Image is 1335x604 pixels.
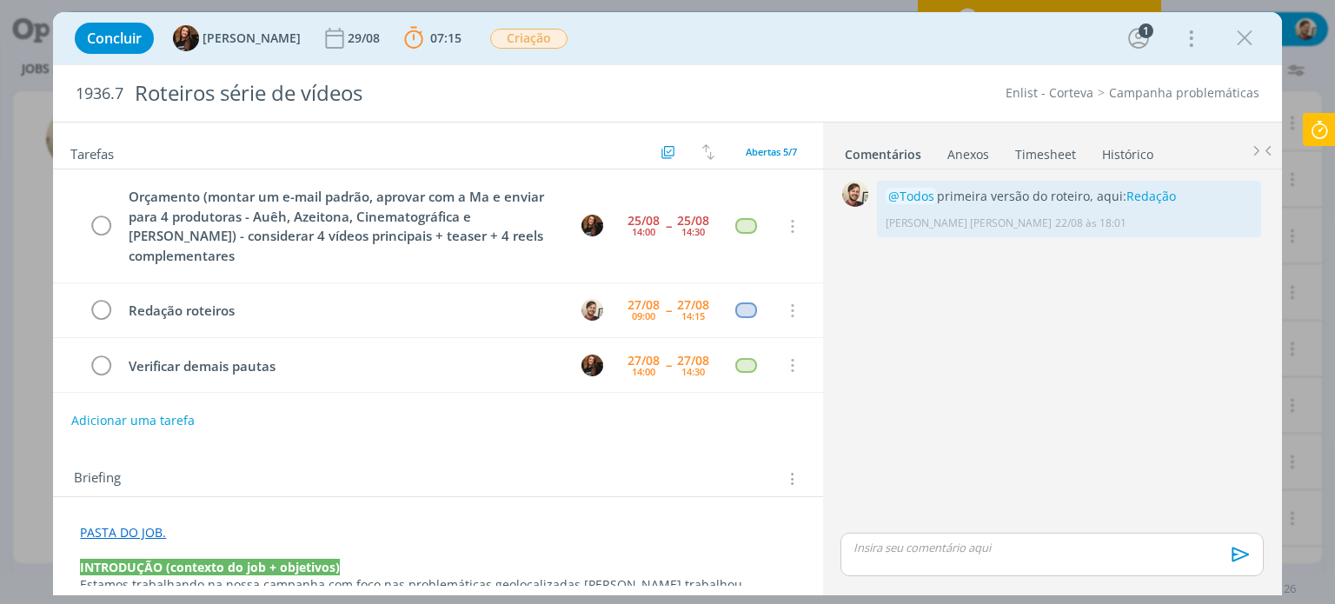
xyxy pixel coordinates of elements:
div: Anexos [947,146,989,163]
div: 09:00 [632,311,655,321]
img: arrow-down-up.svg [702,144,714,160]
div: 14:00 [632,227,655,236]
span: -- [666,220,671,232]
span: Abertas 5/7 [746,145,797,158]
button: 07:15 [400,24,466,52]
span: -- [666,359,671,371]
span: -- [666,304,671,316]
div: 29/08 [348,32,383,44]
button: G [580,297,606,323]
div: 14:30 [681,367,705,376]
button: T [580,352,606,378]
span: Tarefas [70,142,114,163]
span: 1936.7 [76,84,123,103]
span: @Todos [888,188,934,204]
div: dialog [53,12,1281,595]
button: 1 [1125,24,1152,52]
button: Concluir [75,23,154,54]
div: 14:30 [681,227,705,236]
span: 22/08 às 18:01 [1055,216,1126,231]
div: Roteiros série de vídeos [127,72,759,115]
span: Estamos trabalhando na nossa campanha com foco nas problemáticas geolocalizadas. [80,576,584,593]
div: 27/08 [677,355,709,367]
span: 07:15 [430,30,462,46]
button: Adicionar uma tarefa [70,405,196,436]
button: T[PERSON_NAME] [173,25,301,51]
span: Concluir [87,31,142,45]
div: 14:15 [681,311,705,321]
div: 14:00 [632,367,655,376]
a: Campanha problemáticas [1109,84,1259,101]
strong: INTRODUÇÃO (contexto do job + objetivos) [80,559,340,575]
div: 1 [1139,23,1153,38]
a: PASTA DO JOB. [80,524,166,541]
div: Redação roteiros [121,300,565,322]
div: 27/08 [677,299,709,311]
p: primeira versão do roteiro, aqui: [886,188,1252,205]
button: T [580,213,606,239]
p: [PERSON_NAME] [PERSON_NAME] [886,216,1052,231]
a: Enlist - Corteva [1006,84,1093,101]
a: Timesheet [1014,138,1077,163]
a: Redação [1126,188,1176,204]
span: [PERSON_NAME] [203,32,301,44]
a: Comentários [844,138,922,163]
img: G [581,299,603,321]
div: Verificar demais pautas [121,355,565,377]
div: 25/08 [677,215,709,227]
span: Briefing [74,468,121,490]
div: 25/08 [628,215,660,227]
div: 27/08 [628,299,660,311]
div: Orçamento (montar um e-mail padrão, aprovar com a Ma e enviar para 4 produtoras - Auêh, Azeitona,... [121,186,565,266]
img: T [173,25,199,51]
img: G [842,181,868,207]
button: Criação [489,28,568,50]
img: T [581,355,603,376]
img: T [581,215,603,236]
div: 27/08 [628,355,660,367]
span: Criação [490,29,568,49]
a: Histórico [1101,138,1154,163]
